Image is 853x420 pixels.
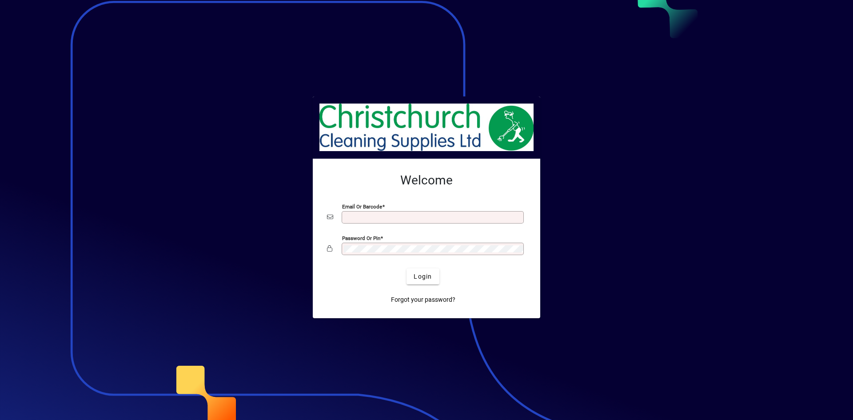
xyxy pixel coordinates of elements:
[387,292,459,308] a: Forgot your password?
[407,268,439,284] button: Login
[327,173,526,188] h2: Welcome
[342,204,382,210] mat-label: Email or Barcode
[414,272,432,281] span: Login
[391,295,455,304] span: Forgot your password?
[342,235,380,241] mat-label: Password or Pin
